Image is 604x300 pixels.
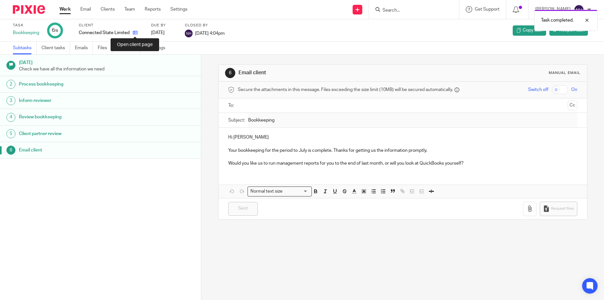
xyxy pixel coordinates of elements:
p: Would you like us to run management reports for you to the end of last month, or will you look at... [228,160,577,167]
span: Secure the attachments in this message. Files exceeding the size limit (10MB) will be secured aut... [238,86,453,93]
h1: Client partner review [19,129,136,139]
div: [DATE] [151,30,177,36]
a: Team [124,6,135,13]
h1: Email client [239,69,416,76]
label: Client [79,23,143,28]
h1: Process bookkeeping [19,79,136,89]
button: Cc [568,101,577,110]
div: 4 [6,113,15,122]
div: Search for option [248,186,312,196]
h1: Inform reviewer [19,96,136,105]
a: Work [59,6,71,13]
label: Task [13,23,39,28]
label: Subject: [228,117,245,123]
img: svg%3E [185,30,193,37]
a: Email [80,6,91,13]
p: Task completed. [541,17,573,23]
div: 6 [225,68,235,78]
a: Reports [145,6,161,13]
span: On [571,86,577,93]
label: To: [228,102,235,109]
label: Closed by [185,23,225,28]
span: Switch off [528,86,548,93]
a: Clients [101,6,115,13]
a: Settings [170,6,187,13]
div: 6 [6,146,15,155]
label: Due by [151,23,177,28]
span: Normal text size [249,188,284,195]
div: 6 [52,27,58,34]
input: Sent [228,202,258,216]
div: 5 [6,129,15,138]
a: Files [98,42,112,54]
a: Subtasks [13,42,37,54]
div: Manual email [549,70,581,76]
p: Hi [PERSON_NAME] [228,134,577,141]
div: Bookkeeping [13,30,39,36]
a: Client tasks [41,42,70,54]
span: Request files [551,206,574,211]
h1: [DATE] [19,58,195,66]
h1: Review bookkeeping [19,112,136,122]
img: Pixie [13,5,45,14]
img: svg%3E [574,5,584,15]
div: 2 [6,80,15,89]
a: Notes (0) [117,42,140,54]
a: Audit logs [145,42,170,54]
input: Search for option [284,188,308,195]
small: /6 [55,29,58,32]
h1: Email client [19,145,136,155]
p: Your bookkeeping for the period to July is complete. Thanks for getting us the information promptly. [228,147,577,154]
a: Emails [75,42,93,54]
div: 3 [6,96,15,105]
span: [DATE] 4:04pm [195,31,225,35]
button: Request files [540,202,577,216]
p: Connected State Limited [79,30,130,36]
p: Check we have all the information we need [19,66,195,72]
